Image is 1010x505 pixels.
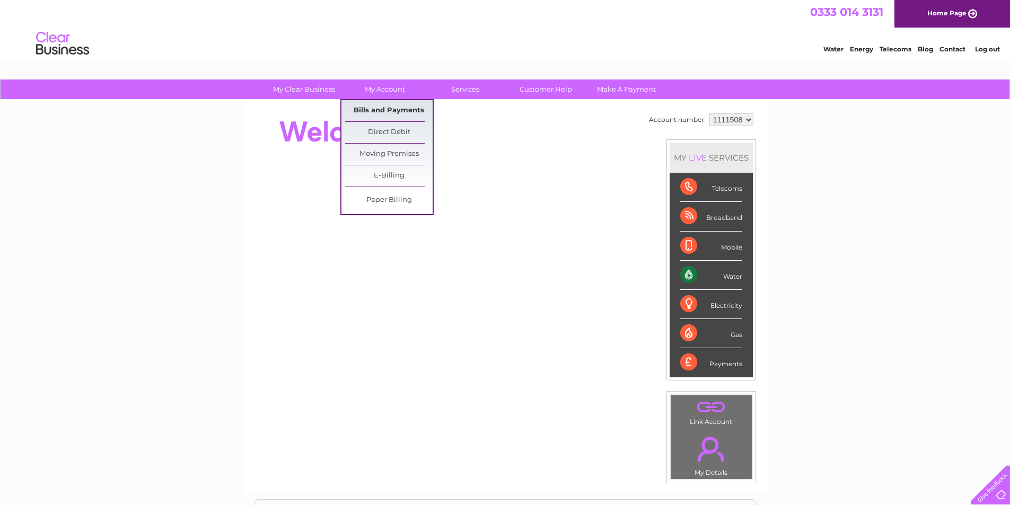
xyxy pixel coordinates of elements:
[918,45,933,53] a: Blog
[880,45,911,53] a: Telecoms
[36,28,90,60] img: logo.png
[680,202,742,231] div: Broadband
[939,45,965,53] a: Contact
[670,395,752,428] td: Link Account
[673,398,749,417] a: .
[975,45,1000,53] a: Log out
[421,79,509,99] a: Services
[646,111,707,129] td: Account number
[345,122,433,143] a: Direct Debit
[850,45,873,53] a: Energy
[680,290,742,319] div: Electricity
[583,79,670,99] a: Make A Payment
[345,165,433,187] a: E-Billing
[687,153,709,163] div: LIVE
[345,144,433,165] a: Moving Premises
[823,45,844,53] a: Water
[502,79,590,99] a: Customer Help
[810,5,883,19] a: 0333 014 3131
[673,430,749,467] a: .
[260,79,348,99] a: My Clear Business
[680,173,742,202] div: Telecoms
[345,100,433,121] a: Bills and Payments
[680,261,742,290] div: Water
[680,319,742,348] div: Gas
[680,348,742,377] div: Payments
[255,6,756,51] div: Clear Business is a trading name of Verastar Limited (registered in [GEOGRAPHIC_DATA] No. 3667643...
[680,232,742,261] div: Mobile
[341,79,428,99] a: My Account
[670,428,752,480] td: My Details
[670,143,753,173] div: MY SERVICES
[345,190,433,211] a: Paper Billing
